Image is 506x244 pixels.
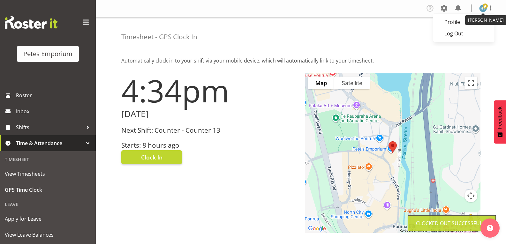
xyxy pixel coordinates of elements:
a: View Timesheets [2,166,94,182]
a: Open this area in Google Maps (opens a new window) [306,225,328,233]
span: View Timesheets [5,169,91,179]
p: Automatically clock-in to your shift via your mobile device, which will automatically link to you... [121,57,480,64]
img: help-xxl-2.png [487,225,493,231]
div: Petes Emporium [23,49,72,59]
button: Keyboard shortcuts [400,228,427,233]
span: Shifts [16,122,83,132]
a: Apply for Leave [2,211,94,227]
a: Profile [433,16,495,28]
h3: Next Shift: Counter - Counter 13 [121,127,297,134]
img: Rosterit website logo [5,16,57,29]
button: Map camera controls [464,189,477,202]
span: Inbox [16,107,93,116]
span: Clock In [141,153,162,161]
h3: Starts: 8 hours ago [121,142,297,149]
span: Feedback [497,107,503,129]
div: Clocked out Successfully [416,219,488,227]
a: GPS Time Clock [2,182,94,198]
button: Show street map [308,77,334,89]
a: Log Out [433,28,495,39]
span: GPS Time Clock [5,185,91,195]
h1: 4:34pm [121,73,297,108]
span: Roster [16,91,93,100]
img: helena-tomlin701.jpg [479,4,487,12]
span: Apply for Leave [5,214,91,224]
h2: [DATE] [121,109,297,119]
a: View Leave Balances [2,227,94,243]
button: Drag Pegman onto the map to open Street View [464,212,477,225]
h4: Timesheet - GPS Clock In [121,33,197,41]
button: Feedback - Show survey [494,100,506,144]
div: Leave [2,198,94,211]
button: Toggle fullscreen view [464,77,477,89]
span: View Leave Balances [5,230,91,240]
span: Time & Attendance [16,138,83,148]
button: Show satellite imagery [334,77,370,89]
div: Timesheet [2,153,94,166]
button: Clock In [121,150,182,164]
img: Google [306,225,328,233]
